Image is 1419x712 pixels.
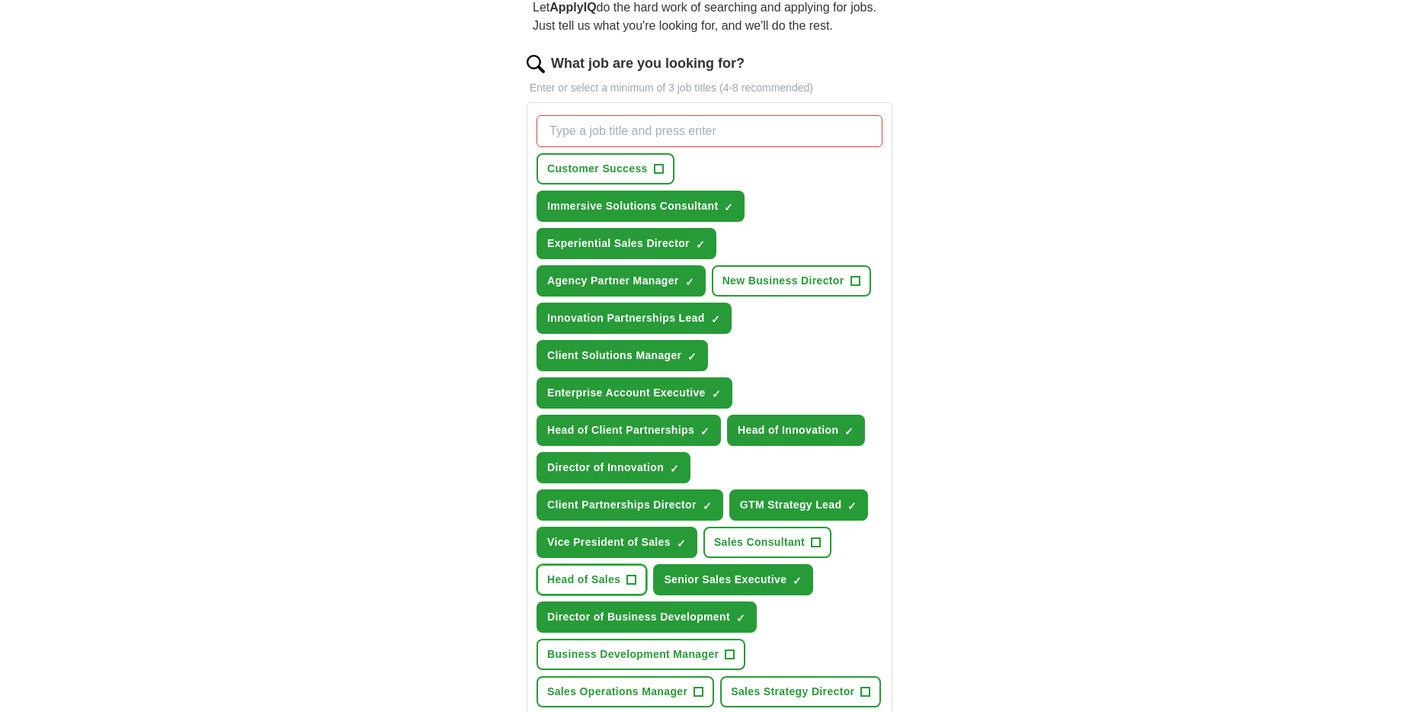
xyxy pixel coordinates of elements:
[722,273,844,289] span: New Business Director
[720,676,881,707] button: Sales Strategy Director
[537,340,708,371] button: Client Solutions Manager✓
[711,313,720,326] span: ✓
[527,80,892,96] p: Enter or select a minimum of 3 job titles (4-8 recommended)
[736,612,745,624] span: ✓
[547,572,620,588] span: Head of Sales
[537,601,757,633] button: Director of Business Development✓
[687,351,697,363] span: ✓
[714,534,805,550] span: Sales Consultant
[740,497,842,513] span: GTM Strategy Lead
[537,527,697,558] button: Vice President of Sales✓
[537,489,723,521] button: Client Partnerships Director✓
[547,161,648,177] span: Customer Success
[729,489,869,521] button: GTM Strategy Lead✓
[527,55,545,73] img: search.png
[547,236,690,252] span: Experiential Sales Director
[547,460,664,476] span: Director of Innovation
[547,497,697,513] span: Client Partnerships Director
[537,452,690,483] button: Director of Innovation✓
[537,564,647,595] button: Head of Sales
[696,239,705,251] span: ✓
[703,527,831,558] button: Sales Consultant
[653,564,813,595] button: Senior Sales Executive✓
[700,425,709,438] span: ✓
[547,646,719,662] span: Business Development Manager
[685,276,694,288] span: ✓
[738,422,838,438] span: Head of Innovation
[537,676,714,707] button: Sales Operations Manager
[664,572,786,588] span: Senior Sales Executive
[537,415,721,446] button: Head of Client Partnerships✓
[547,684,687,700] span: Sales Operations Manager
[703,500,712,512] span: ✓
[547,609,730,625] span: Director of Business Development
[537,153,674,184] button: Customer Success
[537,377,732,409] button: Enterprise Account Executive✓
[547,385,706,401] span: Enterprise Account Executive
[847,500,857,512] span: ✓
[547,534,671,550] span: Vice President of Sales
[670,463,679,475] span: ✓
[537,228,716,259] button: Experiential Sales Director✓
[844,425,854,438] span: ✓
[712,265,871,297] button: New Business Director
[551,53,745,74] label: What job are you looking for?
[537,639,745,670] button: Business Development Manager
[547,348,681,364] span: Client Solutions Manager
[731,684,854,700] span: Sales Strategy Director
[547,422,694,438] span: Head of Client Partnerships
[793,575,802,587] span: ✓
[547,198,718,214] span: Immersive Solutions Consultant
[537,191,745,222] button: Immersive Solutions Consultant✓
[537,303,732,334] button: Innovation Partnerships Lead✓
[727,415,865,446] button: Head of Innovation✓
[537,115,882,147] input: Type a job title and press enter
[547,273,679,289] span: Agency Partner Manager
[724,201,733,213] span: ✓
[677,537,686,550] span: ✓
[547,310,705,326] span: Innovation Partnerships Lead
[712,388,721,400] span: ✓
[549,1,596,14] strong: ApplyIQ
[537,265,706,297] button: Agency Partner Manager✓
